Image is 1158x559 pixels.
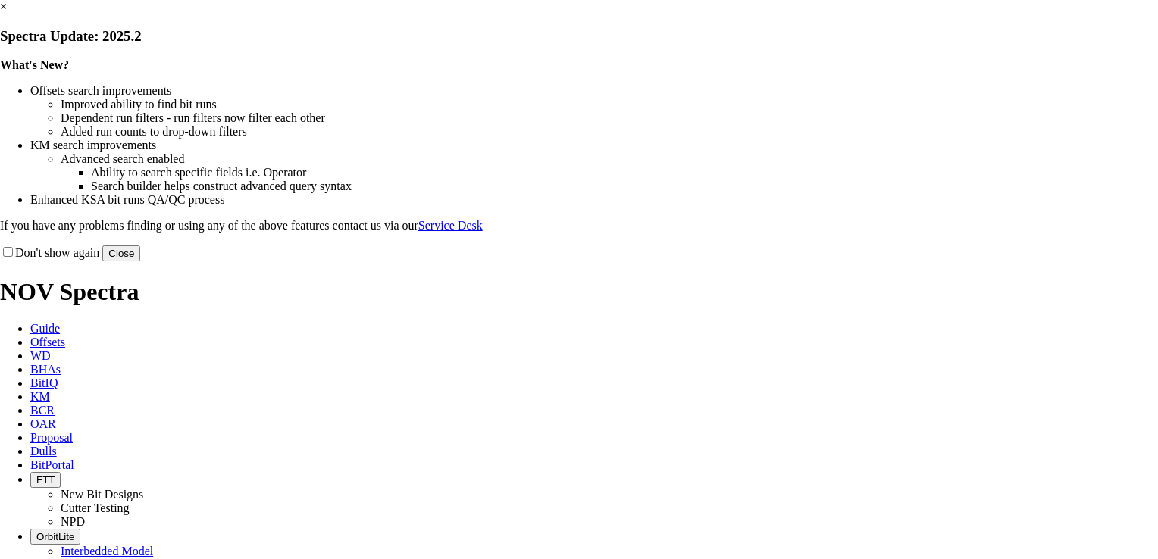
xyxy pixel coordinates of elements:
a: New Bit Designs [61,488,143,501]
input: Don't show again [3,247,13,257]
span: Guide [30,322,60,335]
li: KM search improvements [30,139,1158,152]
li: Added run counts to drop-down filters [61,125,1158,139]
span: Proposal [30,431,73,444]
span: FTT [36,474,55,486]
a: Service Desk [418,219,483,232]
span: BitPortal [30,458,74,471]
li: Enhanced KSA bit runs QA/QC process [30,193,1158,207]
li: Ability to search specific fields i.e. Operator [91,166,1158,180]
li: Search builder helps construct advanced query syntax [91,180,1158,193]
li: Offsets search improvements [30,84,1158,98]
li: Improved ability to find bit runs [61,98,1158,111]
span: BitIQ [30,376,58,389]
a: Interbedded Model [61,545,153,557]
span: Dulls [30,445,57,458]
button: Close [102,245,140,261]
span: Offsets [30,336,65,348]
span: OAR [30,417,56,430]
a: Cutter Testing [61,501,130,514]
span: WD [30,349,51,362]
span: KM [30,390,50,403]
span: OrbitLite [36,531,74,542]
span: BCR [30,404,55,417]
a: NPD [61,515,85,528]
li: Advanced search enabled [61,152,1158,166]
span: BHAs [30,363,61,376]
li: Dependent run filters - run filters now filter each other [61,111,1158,125]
